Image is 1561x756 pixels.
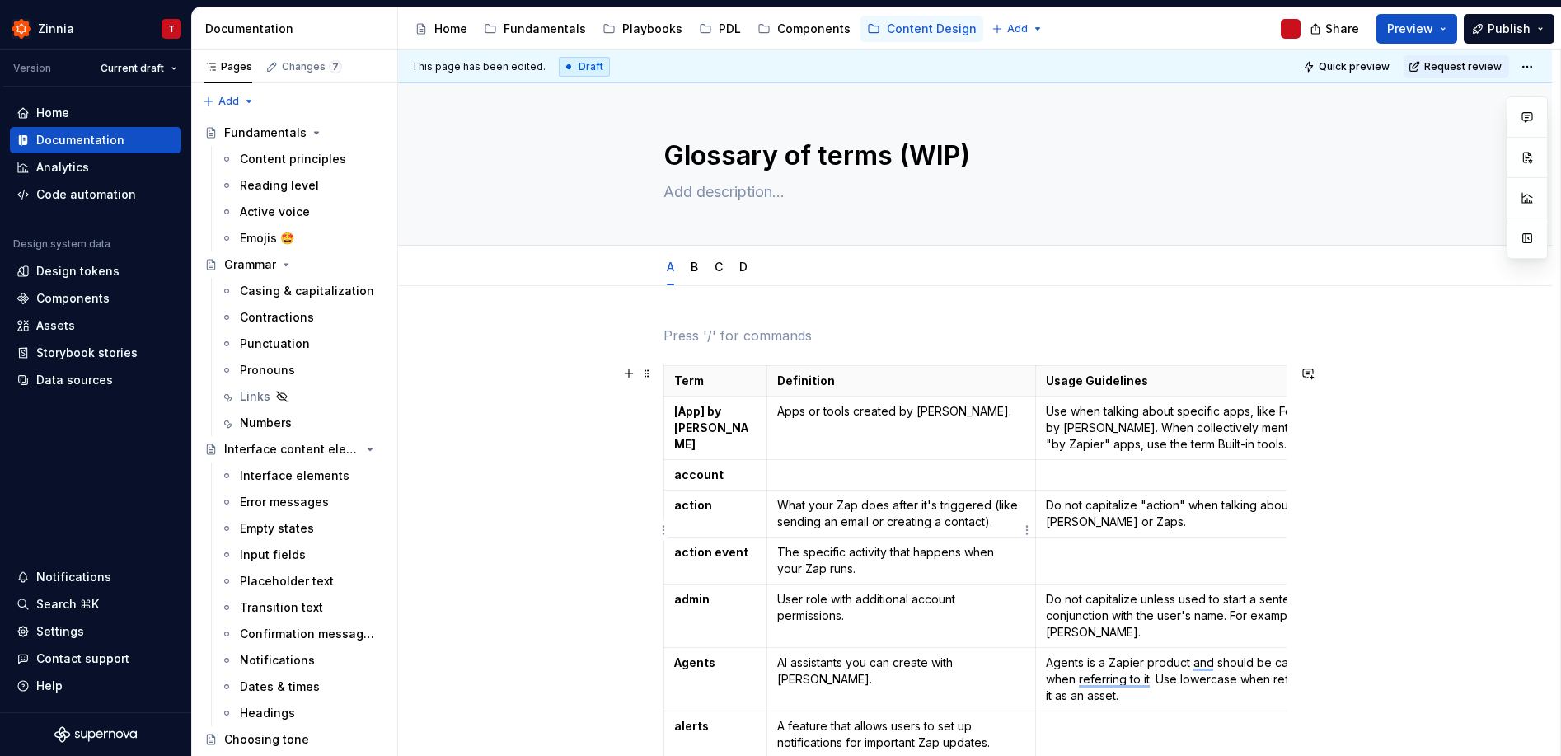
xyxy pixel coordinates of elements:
[777,591,1025,624] p: User role with additional account permissions.
[477,16,593,42] a: Fundamentals
[36,569,111,585] div: Notifications
[692,16,748,42] a: PDL
[36,678,63,694] div: Help
[36,596,99,613] div: Search ⌘K
[1464,14,1554,44] button: Publish
[10,100,181,126] a: Home
[860,16,983,42] a: Content Design
[213,304,391,331] a: Contractions
[777,21,851,37] div: Components
[329,60,342,73] span: 7
[213,463,391,489] a: Interface elements
[3,11,188,46] button: ZinniaT
[218,95,239,108] span: Add
[240,177,319,194] div: Reading level
[1424,60,1502,73] span: Request review
[198,726,391,753] a: Choosing tone
[674,655,715,669] strong: Agents
[198,436,391,463] a: Interface content elements
[224,256,276,273] div: Grammar
[1325,21,1359,37] span: Share
[213,621,391,647] a: Confirmation messages
[684,249,705,284] div: B
[240,705,295,721] div: Headings
[93,57,185,80] button: Current draft
[36,132,124,148] div: Documentation
[240,467,349,484] div: Interface elements
[240,388,270,405] div: Links
[674,498,712,512] strong: action
[213,700,391,726] a: Headings
[13,62,51,75] div: Version
[240,652,315,669] div: Notifications
[660,136,1283,176] textarea: Glossary of terms (WIP)
[1404,55,1509,78] button: Request review
[213,568,391,594] a: Placeholder text
[205,21,391,37] div: Documentation
[213,278,391,304] a: Casing & capitalization
[10,673,181,699] button: Help
[751,16,857,42] a: Components
[168,22,175,35] div: T
[198,251,391,278] a: Grammar
[777,718,1025,751] p: A feature that allows users to set up notifications for important Zap updates.
[559,57,610,77] div: Draft
[10,127,181,153] a: Documentation
[36,186,136,203] div: Code automation
[240,336,310,352] div: Punctuation
[660,249,681,284] div: A
[10,646,181,672] button: Contact support
[715,260,723,274] a: C
[408,16,474,42] a: Home
[434,21,467,37] div: Home
[10,285,181,312] a: Components
[204,60,252,73] div: Pages
[10,340,181,366] a: Storybook stories
[10,618,181,645] a: Settings
[777,373,1025,389] p: Definition
[667,260,674,274] a: A
[240,415,292,431] div: Numbers
[504,21,586,37] div: Fundamentals
[1387,21,1433,37] span: Preview
[101,62,164,75] span: Current draft
[411,60,546,73] span: This page has been edited.
[777,544,1025,577] p: The specific activity that happens when your Zap runs.
[1319,60,1390,73] span: Quick preview
[240,151,346,167] div: Content principles
[213,146,391,172] a: Content principles
[36,317,75,334] div: Assets
[733,249,754,284] div: D
[36,345,138,361] div: Storybook stories
[12,19,31,39] img: 45b30344-6175-44f5-928b-e1fa7fb9357c.png
[240,626,376,642] div: Confirmation messages
[10,564,181,590] button: Notifications
[224,124,307,141] div: Fundamentals
[240,547,306,563] div: Input fields
[777,403,1025,420] p: Apps or tools created by [PERSON_NAME].
[987,17,1048,40] button: Add
[240,362,295,378] div: Pronouns
[240,283,374,299] div: Casing & capitalization
[1046,403,1343,453] p: Use when talking about specific apps, like Formatter by [PERSON_NAME]. When collectively mentioni...
[36,263,120,279] div: Design tokens
[674,404,748,451] strong: [App] by [PERSON_NAME]
[596,16,689,42] a: Playbooks
[38,21,74,37] div: Zinnia
[213,674,391,700] a: Dates & times
[622,21,682,37] div: Playbooks
[213,383,391,410] a: Links
[1046,591,1343,641] p: Do not capitalize unless used to start a sentence or in conjunction with the user's name. For exa...
[198,120,391,146] a: Fundamentals
[36,159,89,176] div: Analytics
[36,290,110,307] div: Components
[213,489,391,515] a: Error messages
[36,372,113,388] div: Data sources
[674,719,709,733] strong: alerts
[887,21,977,37] div: Content Design
[1046,497,1343,530] p: Do not capitalize "action" when talking about [PERSON_NAME] or Zaps.
[240,573,334,589] div: Placeholder text
[240,230,294,247] div: Emojis 🤩
[240,494,329,510] div: Error messages
[213,225,391,251] a: Emojis 🤩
